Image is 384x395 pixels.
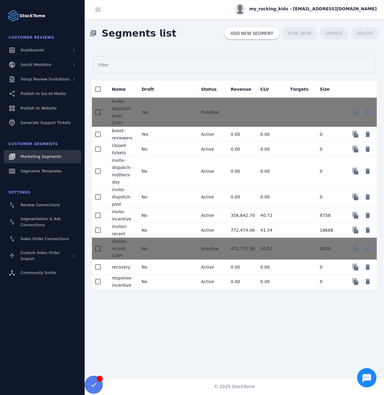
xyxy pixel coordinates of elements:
mat-cell: 0.00 [255,260,285,274]
div: Status [201,86,222,92]
div: Revenue [231,86,251,92]
mat-cell: 0 [315,186,345,208]
button: Delete [362,165,374,177]
a: Publish to Website [4,102,81,115]
mat-cell: Yes [137,98,166,127]
mat-cell: No [137,274,166,289]
mat-cell: Inactive [196,238,226,260]
mat-cell: No [137,142,166,157]
mat-cell: No [137,238,166,260]
button: Delete [362,128,374,140]
span: Customer Reviews [8,35,54,40]
span: ADD NEW SEGMENT [230,31,273,35]
button: Delete [362,191,374,203]
button: Copy [350,143,362,155]
mat-cell: invites-recent-COPY [107,238,137,260]
div: Revenue [231,86,257,92]
a: Review Connections [4,198,81,212]
button: Copy [350,128,362,140]
mat-cell: 0.00 [255,157,285,186]
span: Setup Review Invitations [21,77,70,81]
span: Settings [8,190,31,194]
mat-cell: No [137,186,166,208]
button: Delete [362,243,374,255]
mat-cell: Active [196,142,226,157]
mat-cell: 0 [315,142,345,157]
div: Draft [142,86,154,92]
mat-cell: 0.00 [226,274,255,289]
mat-cell: Active [196,208,226,223]
mat-cell: Active [196,157,226,186]
button: Delete [362,143,374,155]
mat-cell: Yes [137,127,166,142]
mat-cell: 41.34 [255,223,285,238]
span: Customer Segments [8,142,58,146]
span: Publish to Website [21,106,57,110]
mat-header-cell: Targets [285,81,315,98]
button: Copy [350,191,362,203]
a: Community Invite [4,266,81,279]
button: Delete [362,106,374,118]
mat-cell: 0 [315,157,345,186]
a: Publish to Social Media [4,87,81,100]
mat-cell: 0 [315,260,345,274]
button: my_rocking_kids - [EMAIL_ADDRESS][DOMAIN_NAME] [235,3,377,14]
mat-cell: 0 [315,274,345,289]
span: © 2025 StackTome [214,384,255,390]
span: Publish to Social Media [21,91,66,96]
mat-cell: Active [196,274,226,289]
div: CLV [260,86,269,92]
mat-cell: 0.00 [226,157,255,186]
mat-cell: Active [196,127,226,142]
div: Size [320,86,335,92]
mat-cell: Inactive [196,98,226,127]
mat-cell: 0.00 [255,186,285,208]
mat-cell: boost-reviewers [107,127,137,142]
button: Delete [362,224,374,236]
mat-cell: closed-tickets [107,142,137,157]
mat-cell: Active [196,260,226,274]
span: Custom Sales Order Import [21,250,60,261]
mat-cell: No [137,260,166,274]
button: Copy [350,261,362,273]
mat-cell: 0.00 [226,127,255,142]
mat-cell: 356,642.70 [226,208,255,223]
mat-cell: No [137,157,166,186]
a: Marketing Segments [4,150,81,163]
mat-cell: invite-incentive [107,208,137,223]
mat-cell: 0.00 [226,260,255,274]
button: Delete [362,276,374,288]
button: Delete [362,261,374,273]
mat-cell: No [137,223,166,238]
span: Segments Templates [21,169,62,173]
button: Copy [350,243,362,255]
mat-cell: 0.00 [226,142,255,157]
span: my_rocking_kids - [EMAIL_ADDRESS][DOMAIN_NAME] [249,6,377,12]
mat-cell: recovery [107,260,137,274]
mat-cell: 50.57 [255,238,285,260]
a: Segmentation & Ads Connections [4,213,81,231]
span: Social Mentions [21,62,51,67]
mat-cell: 40.72 [255,208,285,223]
button: Copy [350,165,362,177]
div: Name [112,86,126,92]
mat-cell: 471,771.38 [226,238,255,260]
button: Copy [350,224,362,236]
mat-cell: invite-dispatch-mothers-day [107,157,137,186]
mat-cell: 9329 [315,238,345,260]
a: Sales Order Connections [4,232,81,246]
mat-cell: invite-dispatch-past-COPY [107,98,137,127]
mat-cell: 8758 [315,208,345,223]
button: Copy [350,106,362,118]
mat-cell: response-incentive [107,274,137,289]
mat-icon: library_books [89,30,97,37]
div: Size [320,86,330,92]
button: Copy [350,209,362,221]
div: Draft [142,86,159,92]
a: Generate Support Tickets [4,116,81,129]
img: profile.jpg [235,3,246,14]
mat-cell: 18688 [315,223,345,238]
mat-cell: 0.00 [226,186,255,208]
mat-cell: Active [196,223,226,238]
span: Marketing Segments [21,154,61,159]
